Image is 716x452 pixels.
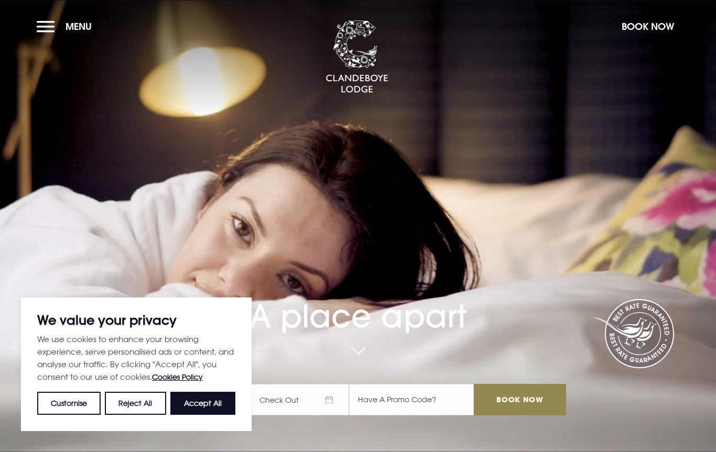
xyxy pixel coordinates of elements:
button: Reject All [105,392,166,415]
input: Have A Promo Code? [349,384,474,415]
button: Accept All [170,392,235,415]
a: Cookies Policy [152,372,203,381]
button: Customise [37,392,101,415]
div: We value your privacy [21,297,252,431]
p: We value your privacy [37,314,235,326]
button: Book Now [616,15,679,38]
input: Book Now [474,384,566,415]
button: Menu [37,15,97,38]
h1: A place apart [150,270,566,335]
span: Check Out [249,384,349,415]
p: We use cookies to enhance your browsing experience, serve personalised ads or content, and analys... [37,333,235,383]
img: Clandeboye Lodge [326,20,388,94]
span: Menu [66,20,92,32]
